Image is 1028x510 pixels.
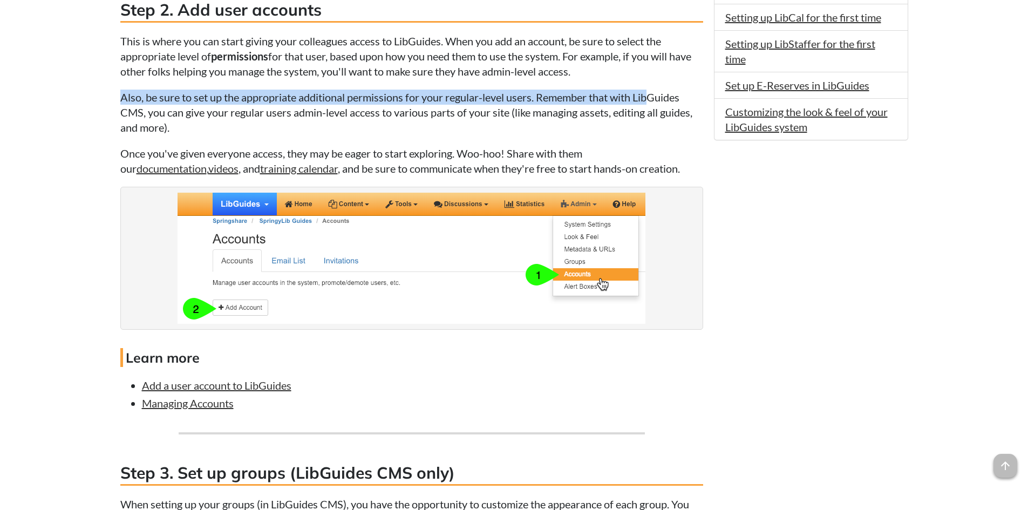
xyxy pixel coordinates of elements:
span: arrow_upward [993,454,1017,478]
a: Set up E-Reserves in LibGuides [725,79,869,92]
a: Setting up LibCal for the first time [725,11,881,24]
img: Adding a new account to LibGuides [178,193,645,324]
a: Managing Accounts [142,397,234,410]
a: arrow_upward [993,455,1017,468]
a: Add a user account to LibGuides [142,379,291,392]
strong: permissions [211,50,268,63]
a: training calendar [260,162,338,175]
p: Once you've given everyone access, they may be eager to start exploring. Woo-hoo! Share with them... [120,146,703,176]
p: This is where you can start giving your colleagues access to LibGuides. When you add an account, ... [120,33,703,79]
a: documentation [137,162,207,175]
p: Also, be sure to set up the appropriate additional permissions for your regular-level users. Reme... [120,90,703,135]
a: Setting up LibStaffer for the first time [725,37,875,65]
h3: Step 3. Set up groups (LibGuides CMS only) [120,461,703,486]
a: Customizing the look & feel of your LibGuides system [725,105,888,133]
h4: Learn more [120,348,703,367]
a: videos [208,162,239,175]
